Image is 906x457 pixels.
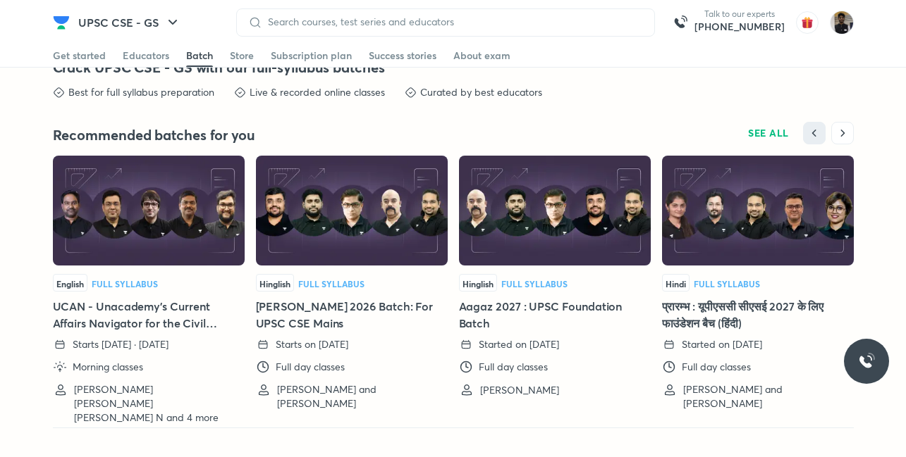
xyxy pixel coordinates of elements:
[796,11,819,34] img: avatar
[70,8,190,37] button: UPSC CSE - GS
[694,8,785,20] p: Talk to our experts
[56,278,84,289] span: English
[453,44,510,67] a: About exam
[53,156,245,265] img: Thumbnail
[92,278,158,289] span: Full Syllabus
[123,44,169,67] a: Educators
[694,20,785,34] a: [PHONE_NUMBER]
[53,44,106,67] a: Get started
[420,85,542,99] p: Curated by best educators
[480,383,559,397] p: [PERSON_NAME]
[230,44,254,67] a: Store
[271,49,352,63] div: Subscription plan
[186,49,213,63] div: Batch
[73,337,169,351] p: Starts [DATE] · [DATE]
[53,298,245,332] h5: UCAN - Unacademy's Current Affairs Navigator for the Civil Services Examination
[68,85,214,99] p: Best for full syllabus preparation
[501,278,568,289] span: Full Syllabus
[186,44,213,67] a: Batch
[682,337,762,351] p: Started on [DATE]
[277,382,436,411] p: [PERSON_NAME] and [PERSON_NAME]
[740,122,797,144] button: SEE ALL
[830,11,854,35] img: Vivek Vivek
[53,58,854,77] h4: Crack UPSC CSE - GS with our full-syllabus batches
[250,85,385,99] p: Live & recorded online classes
[682,360,751,374] p: Full day classes
[453,49,510,63] div: About exam
[662,298,854,332] h5: प्रारम्भ : यूपीएससी सीएसई 2027 के लिए फाउंडेशन बैच (हिंदी)
[298,278,365,289] span: Full Syllabus
[256,298,448,332] h5: [PERSON_NAME] 2026 Batch: For UPSC CSE Mains
[369,49,436,63] div: Success stories
[262,16,643,27] input: Search courses, test series and educators
[74,382,233,425] p: [PERSON_NAME] [PERSON_NAME] [PERSON_NAME] N and 4 more
[73,360,143,374] p: Morning classes
[276,360,345,374] p: Full day classes
[683,382,843,411] p: [PERSON_NAME] and [PERSON_NAME]
[479,360,548,374] p: Full day classes
[666,278,686,289] span: Hindi
[276,337,348,351] p: Starts on [DATE]
[479,337,559,351] p: Started on [DATE]
[271,44,352,67] a: Subscription plan
[369,44,436,67] a: Success stories
[256,156,448,265] img: Thumbnail
[123,49,169,63] div: Educators
[53,14,70,31] img: Company Logo
[694,278,760,289] span: Full Syllabus
[53,126,453,144] h4: Recommended batches for you
[662,156,854,265] img: Thumbnail
[748,128,789,138] span: SEE ALL
[459,156,651,265] img: Thumbnail
[53,49,106,63] div: Get started
[259,278,290,289] span: Hinglish
[459,298,651,332] h5: Aagaz 2027 : UPSC Foundation Batch
[463,278,494,289] span: Hinglish
[858,353,875,370] img: ttu
[666,8,694,37] img: call-us
[230,49,254,63] div: Store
